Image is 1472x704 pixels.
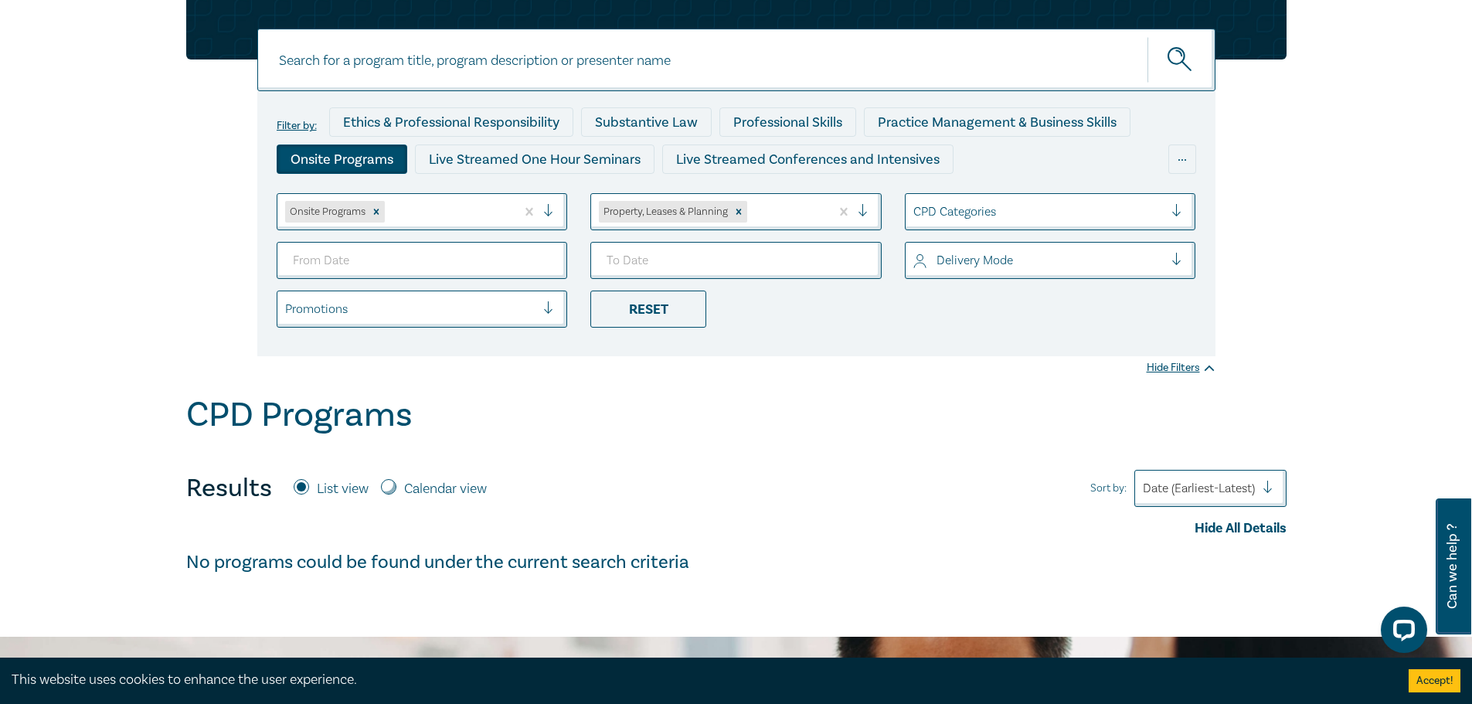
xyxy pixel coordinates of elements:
input: select [913,203,916,220]
iframe: LiveChat chat widget [1368,600,1433,665]
input: select [285,301,288,318]
h4: No programs could be found under the current search criteria [186,550,1287,575]
input: Sort by [1143,480,1146,497]
div: Hide All Details [186,519,1287,539]
div: Pre-Recorded Webcasts [529,182,707,211]
div: This website uses cookies to enhance the user experience. [12,670,1385,690]
label: Filter by: [277,120,317,132]
div: Professional Skills [719,107,856,137]
h4: Results [186,473,272,504]
span: Sort by: [1090,480,1127,497]
div: Ethics & Professional Responsibility [329,107,573,137]
div: Substantive Law [581,107,712,137]
input: From Date [277,242,568,279]
input: Search for a program title, program description or presenter name [257,29,1215,91]
label: List view [317,479,369,499]
div: Reset [590,291,706,328]
button: Accept cookies [1409,669,1460,692]
div: Live Streamed One Hour Seminars [415,145,654,174]
div: Remove Property, Leases & Planning [730,201,747,223]
input: select [388,203,391,220]
span: Can we help ? [1445,508,1460,625]
div: Live Streamed Practical Workshops [277,182,522,211]
input: select [913,252,916,269]
div: Onsite Programs [285,201,368,223]
h1: CPD Programs [186,395,413,435]
div: Onsite Programs [277,145,407,174]
input: select [750,203,753,220]
div: Property, Leases & Planning [599,201,730,223]
div: ... [1168,145,1196,174]
div: Hide Filters [1147,360,1215,376]
div: Practice Management & Business Skills [864,107,1130,137]
div: Remove Onsite Programs [368,201,385,223]
div: National Programs [892,182,1034,211]
div: Live Streamed Conferences and Intensives [662,145,954,174]
input: To Date [590,242,882,279]
label: Calendar view [404,479,487,499]
div: 10 CPD Point Packages [715,182,884,211]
